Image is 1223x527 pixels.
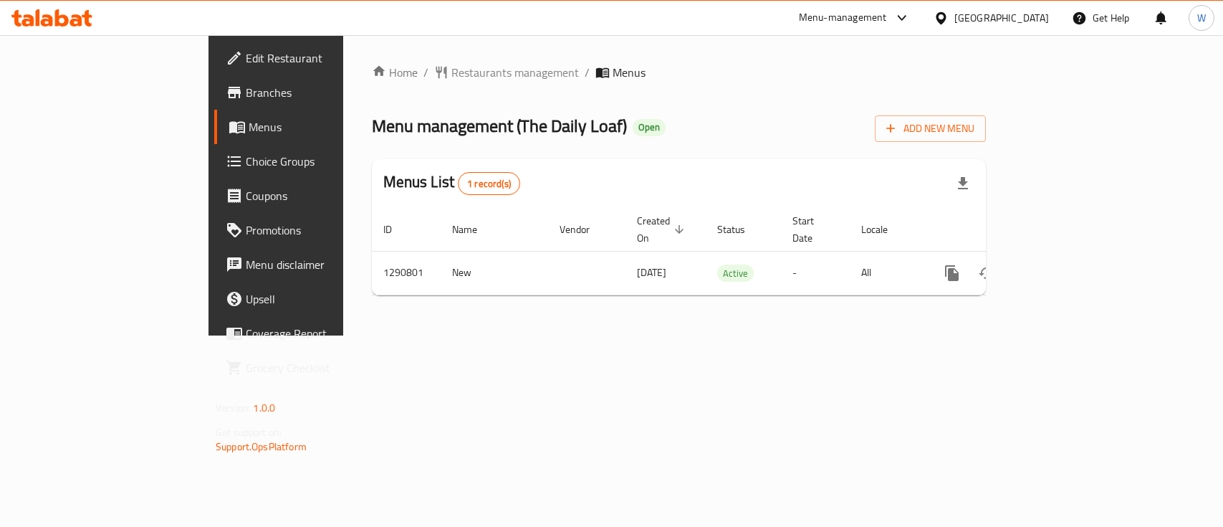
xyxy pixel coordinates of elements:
span: Status [717,221,764,238]
span: Name [452,221,496,238]
span: ID [383,221,411,238]
td: New [441,251,548,295]
span: Active [717,265,754,282]
span: Promotions [246,222,401,239]
a: Menu disclaimer [214,247,413,282]
h2: Menus List [383,171,520,195]
button: Change Status [969,256,1004,290]
span: Menu disclaimer [246,256,401,273]
span: Upsell [246,290,401,308]
div: Total records count [458,172,520,195]
span: Grocery Checklist [246,359,401,376]
span: Coupons [246,187,401,204]
td: - [781,251,850,295]
span: Version: [216,399,251,417]
a: Restaurants management [434,64,579,81]
span: Branches [246,84,401,101]
span: Add New Menu [886,120,974,138]
span: Edit Restaurant [246,49,401,67]
button: Add New Menu [875,115,986,142]
span: Choice Groups [246,153,401,170]
div: Open [633,119,666,136]
th: Actions [924,208,1084,252]
div: [GEOGRAPHIC_DATA] [954,10,1049,26]
span: Get support on: [216,423,282,442]
a: Grocery Checklist [214,351,413,385]
a: Branches [214,75,413,110]
a: Edit Restaurant [214,41,413,75]
a: Support.OpsPlatform [216,437,307,456]
span: Menus [249,118,401,136]
span: W [1197,10,1206,26]
span: Coverage Report [246,325,401,342]
a: Upsell [214,282,413,316]
nav: breadcrumb [372,64,986,81]
button: more [935,256,969,290]
span: 1 record(s) [459,177,519,191]
span: Start Date [792,212,833,247]
div: Menu-management [799,9,887,27]
span: 1.0.0 [253,399,275,417]
a: Promotions [214,213,413,247]
span: Menus [613,64,646,81]
a: Coupons [214,179,413,213]
a: Menus [214,110,413,144]
span: Open [633,121,666,133]
span: Locale [861,221,906,238]
span: Created On [637,212,689,247]
span: [DATE] [637,263,666,282]
span: Menu management ( The Daily Loaf ) [372,110,627,142]
div: Export file [946,166,980,201]
a: Coverage Report [214,316,413,351]
li: / [423,64,428,81]
span: Vendor [560,221,608,238]
span: Restaurants management [451,64,579,81]
table: enhanced table [372,208,1084,295]
a: Choice Groups [214,144,413,179]
li: / [585,64,590,81]
div: Active [717,265,754,282]
td: All [850,251,924,295]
